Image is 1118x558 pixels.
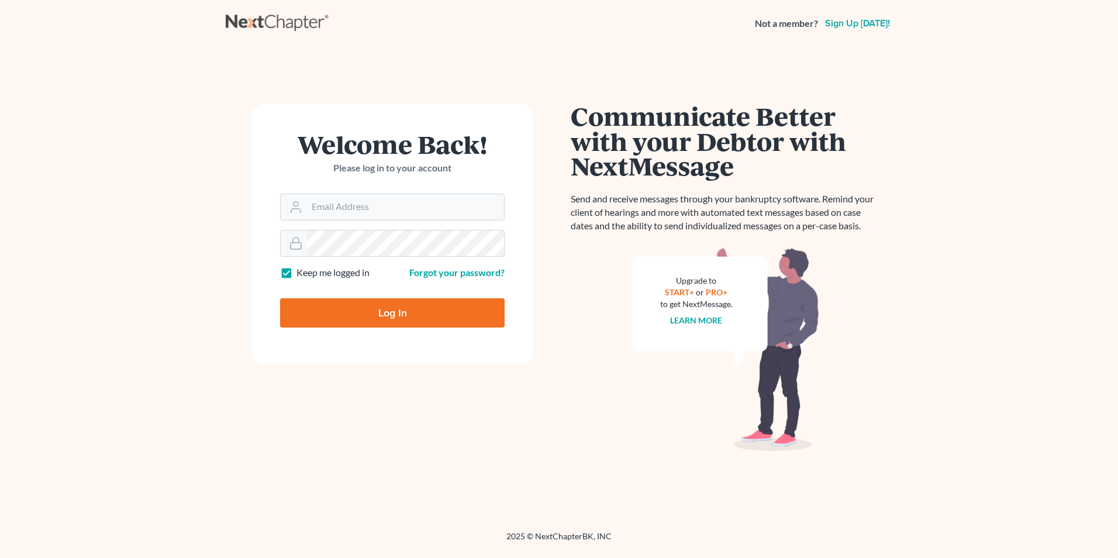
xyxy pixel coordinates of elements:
[706,287,728,297] a: PRO+
[671,315,723,325] a: Learn more
[660,275,733,287] div: Upgrade to
[571,104,881,178] h1: Communicate Better with your Debtor with NextMessage
[280,161,505,175] p: Please log in to your account
[665,287,695,297] a: START+
[696,287,705,297] span: or
[823,19,892,28] a: Sign up [DATE]!
[632,247,819,452] img: nextmessage_bg-59042aed3d76b12b5cd301f8e5b87938c9018125f34e5fa2b7a6b67550977c72.svg
[660,298,733,310] div: to get NextMessage.
[226,531,892,552] div: 2025 © NextChapterBK, INC
[296,266,370,280] label: Keep me logged in
[307,194,504,220] input: Email Address
[280,298,505,328] input: Log In
[280,132,505,157] h1: Welcome Back!
[755,17,818,30] strong: Not a member?
[409,267,505,278] a: Forgot your password?
[571,192,881,233] p: Send and receive messages through your bankruptcy software. Remind your client of hearings and mo...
